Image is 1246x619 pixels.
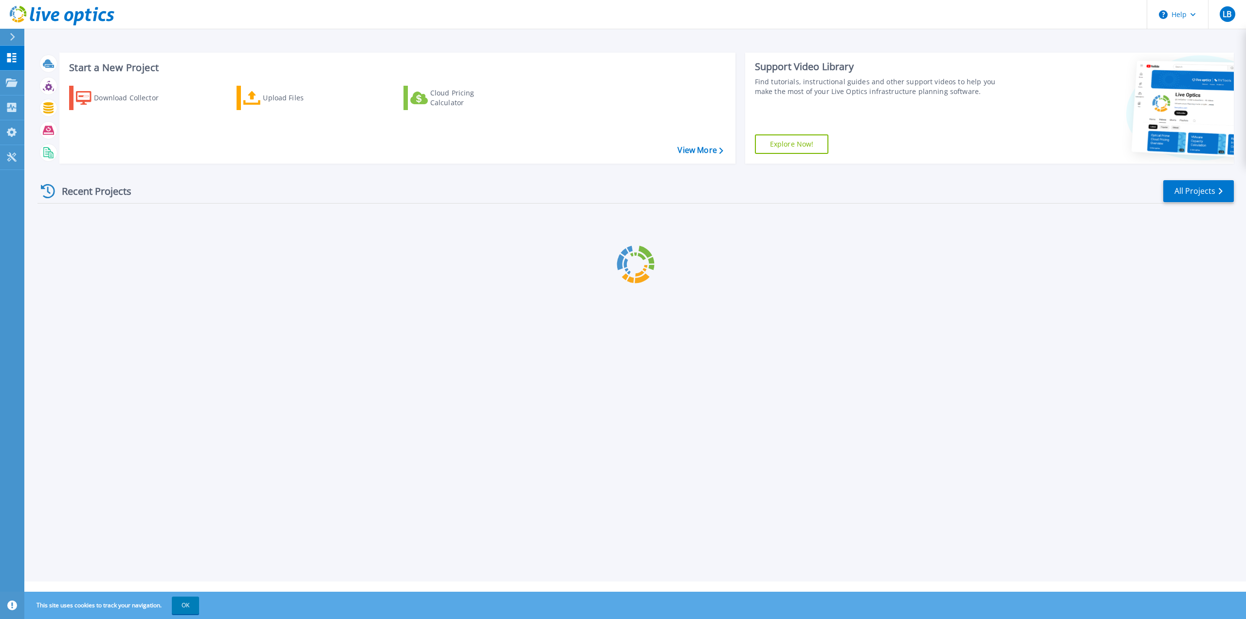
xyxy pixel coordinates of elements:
a: All Projects [1163,180,1234,202]
a: Download Collector [69,86,178,110]
div: Find tutorials, instructional guides and other support videos to help you make the most of your L... [755,77,1008,96]
h3: Start a New Project [69,62,723,73]
a: Upload Files [237,86,345,110]
div: Recent Projects [37,179,145,203]
div: Support Video Library [755,60,1008,73]
a: View More [678,146,723,155]
a: Explore Now! [755,134,829,154]
div: Upload Files [263,88,341,108]
div: Cloud Pricing Calculator [430,88,508,108]
span: LB [1223,10,1231,18]
div: Download Collector [94,88,172,108]
a: Cloud Pricing Calculator [403,86,512,110]
span: This site uses cookies to track your navigation. [27,597,199,614]
button: OK [172,597,199,614]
